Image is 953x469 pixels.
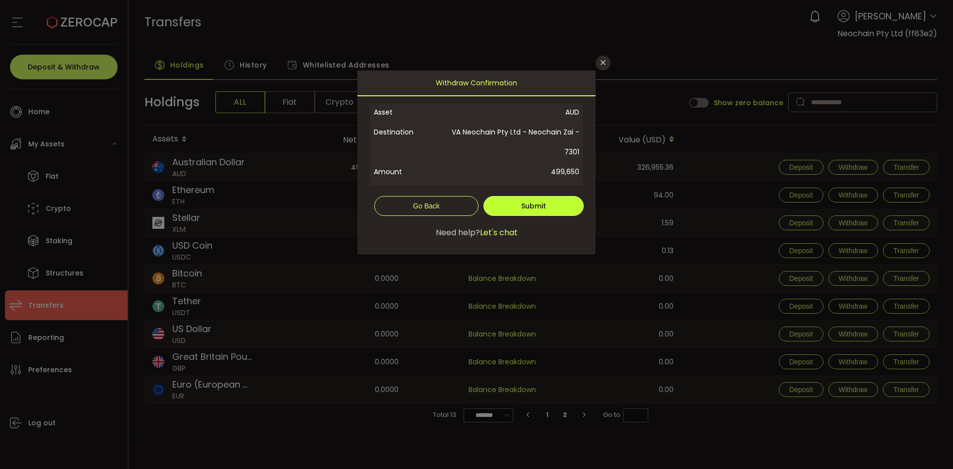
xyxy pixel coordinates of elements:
[374,196,478,216] button: Go Back
[436,227,480,239] span: Need help?
[374,122,437,162] span: Destination
[436,70,517,95] span: Withdraw Confirmation
[596,56,611,70] button: Close
[483,196,584,216] button: Submit
[437,162,579,182] span: 499,650
[521,201,546,211] span: Submit
[413,202,440,210] span: Go Back
[480,227,518,239] span: Let's chat
[437,122,579,162] span: VA Neochain Pty Ltd - Neochain Zai - 7301
[374,162,437,182] span: Amount
[437,102,579,122] span: AUD
[374,102,437,122] span: Asset
[903,421,953,469] iframe: Chat Widget
[357,70,596,255] div: dialog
